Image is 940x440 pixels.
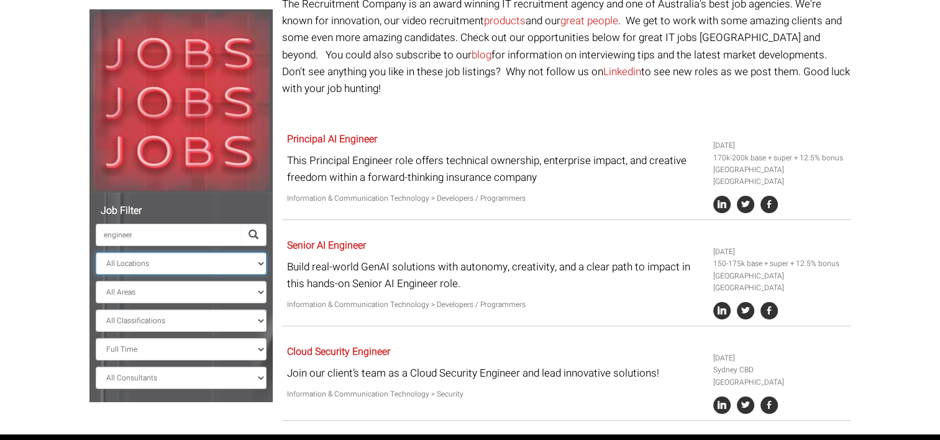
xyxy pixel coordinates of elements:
img: Jobs, Jobs, Jobs [89,9,273,193]
li: 150-175k base + super + 12.5% bonus [713,258,846,270]
li: [GEOGRAPHIC_DATA] [GEOGRAPHIC_DATA] [713,270,846,294]
a: Senior AI Engineer [287,238,366,253]
li: 170k-200k base + super + 12.5% bonus [713,152,846,164]
a: great people [560,13,618,29]
li: [DATE] [713,246,846,258]
li: [GEOGRAPHIC_DATA] [GEOGRAPHIC_DATA] [713,164,846,188]
p: This Principal Engineer role offers technical ownership, enterprise impact, and creative freedom ... [287,152,704,186]
a: products [484,13,526,29]
li: [DATE] [713,352,846,364]
a: Linkedin [603,64,641,80]
p: Information & Communication Technology > Developers / Programmers [287,193,704,204]
li: [DATE] [713,140,846,152]
a: blog [472,47,491,63]
a: Principal AI Engineer [287,132,377,147]
input: Search [96,224,241,246]
p: Information & Communication Technology > Security [287,388,704,400]
a: Cloud Security Engineer [287,344,390,359]
li: Sydney CBD [GEOGRAPHIC_DATA] [713,364,846,388]
h5: Job Filter [96,206,267,217]
p: Information & Communication Technology > Developers / Programmers [287,299,704,311]
p: Build real-world GenAI solutions with autonomy, creativity, and a clear path to impact in this ha... [287,259,704,292]
p: Join our client’s team as a Cloud Security Engineer and lead innovative solutions! [287,365,704,382]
